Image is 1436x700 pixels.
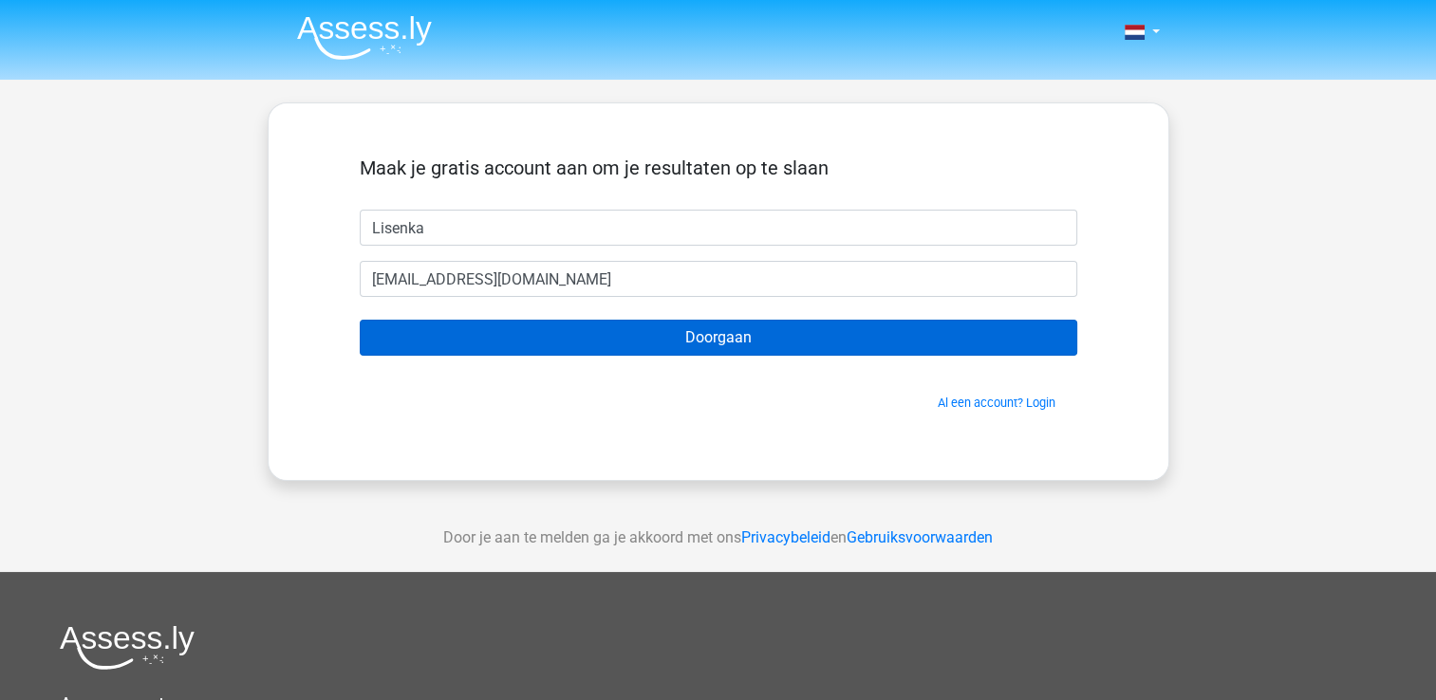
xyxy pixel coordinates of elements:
a: Gebruiksvoorwaarden [847,528,993,546]
a: Al een account? Login [938,396,1055,410]
input: Email [360,261,1077,297]
img: Assessly logo [60,625,195,670]
img: Assessly [297,15,432,60]
input: Voornaam [360,210,1077,246]
a: Privacybeleid [741,528,830,546]
input: Doorgaan [360,320,1077,356]
h5: Maak je gratis account aan om je resultaten op te slaan [360,157,1077,179]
